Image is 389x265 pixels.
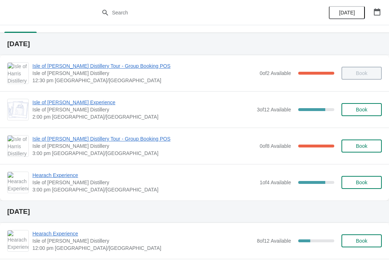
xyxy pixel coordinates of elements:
[8,172,28,193] img: Hearach Experience | Isle of Harris Distillery | 3:00 pm Europe/London
[260,143,291,149] span: 0 of 8 Available
[32,135,256,142] span: Isle of [PERSON_NAME] Distillery Tour - Group Booking POS
[260,70,291,76] span: 0 of 2 Available
[32,150,256,157] span: 3:00 pm [GEOGRAPHIC_DATA]/[GEOGRAPHIC_DATA]
[356,180,367,185] span: Book
[32,62,256,70] span: Isle of [PERSON_NAME] Distillery Tour - Group Booking POS
[112,6,292,19] input: Search
[356,107,367,112] span: Book
[339,10,355,16] span: [DATE]
[8,63,28,84] img: Isle of Harris Distillery Tour - Group Booking POS | Isle of Harris Distillery | 12:30 pm Europe/...
[32,172,256,179] span: Hearach Experience
[341,234,382,247] button: Book
[260,180,291,185] span: 1 of 4 Available
[341,140,382,153] button: Book
[7,208,382,215] h2: [DATE]
[32,70,256,77] span: Isle of [PERSON_NAME] Distillery
[32,244,253,252] span: 12:00 pm [GEOGRAPHIC_DATA]/[GEOGRAPHIC_DATA]
[32,113,253,120] span: 2:00 pm [GEOGRAPHIC_DATA]/[GEOGRAPHIC_DATA]
[8,230,28,251] img: Hearach Experience | Isle of Harris Distillery | 12:00 pm Europe/London
[341,103,382,116] button: Book
[356,143,367,149] span: Book
[356,238,367,244] span: Book
[32,186,256,193] span: 3:00 pm [GEOGRAPHIC_DATA]/[GEOGRAPHIC_DATA]
[341,176,382,189] button: Book
[8,136,28,156] img: Isle of Harris Distillery Tour - Group Booking POS | Isle of Harris Distillery | 3:00 pm Europe/L...
[257,107,291,112] span: 3 of 12 Available
[32,179,256,186] span: Isle of [PERSON_NAME] Distillery
[257,238,291,244] span: 8 of 12 Available
[32,77,256,84] span: 12:30 pm [GEOGRAPHIC_DATA]/[GEOGRAPHIC_DATA]
[329,6,365,19] button: [DATE]
[32,99,253,106] span: Isle of [PERSON_NAME] Experience
[32,106,253,113] span: Isle of [PERSON_NAME] Distillery
[7,40,382,48] h2: [DATE]
[32,230,253,237] span: Hearach Experience
[8,101,28,118] img: Isle of Harris Gin Experience | Isle of Harris Distillery | 2:00 pm Europe/London
[32,237,253,244] span: Isle of [PERSON_NAME] Distillery
[32,142,256,150] span: Isle of [PERSON_NAME] Distillery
